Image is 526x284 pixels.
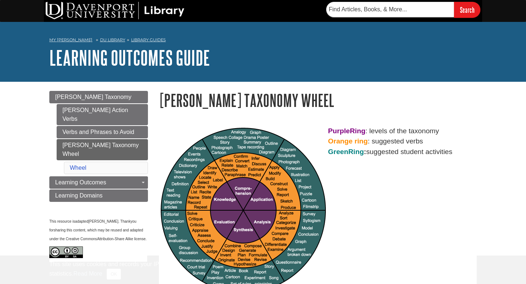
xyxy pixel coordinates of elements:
[55,94,131,100] span: [PERSON_NAME] Taxonomy
[49,176,148,189] a: Learning Outcomes
[454,2,480,18] input: Search
[88,219,130,223] span: [PERSON_NAME]. Thank
[326,2,454,17] input: Find Articles, Books, & More...
[46,2,184,19] img: DU Library
[49,91,148,269] div: Guide Page Menu
[49,219,137,232] span: you for
[49,91,148,103] a: [PERSON_NAME] Taxonomy
[97,237,146,241] span: Attribution-Share Alike license
[328,148,348,156] span: Green
[159,126,477,157] p: : levels of the taxonomy : suggested verbs suggested student activities
[348,148,364,156] span: Ring
[75,219,88,223] span: adapted
[350,127,366,135] strong: Ring
[49,46,210,69] a: Learning Outcomes Guide
[326,2,480,18] form: Searches DU Library's articles, books, and more
[328,127,350,135] strong: Purple
[328,148,366,156] strong: :
[49,228,146,241] span: sharing this content, which may be reused and adapted under the Creative Commons .
[55,179,106,185] span: Learning Outcomes
[57,126,148,138] a: Verbs and Phrases to Avoid
[49,37,92,43] a: My [PERSON_NAME]
[70,165,86,171] a: Wheel
[57,104,148,125] a: [PERSON_NAME] Action Verbs
[131,37,166,42] a: Library Guides
[55,192,103,199] span: Learning Domains
[49,219,75,223] span: This resource is
[159,91,477,110] h1: [PERSON_NAME] Taxonomy Wheel
[100,37,125,42] a: DU Library
[49,35,477,47] nav: breadcrumb
[49,189,148,202] a: Learning Domains
[328,137,368,145] strong: Orange ring
[57,139,148,160] a: [PERSON_NAME] Taxonomy Wheel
